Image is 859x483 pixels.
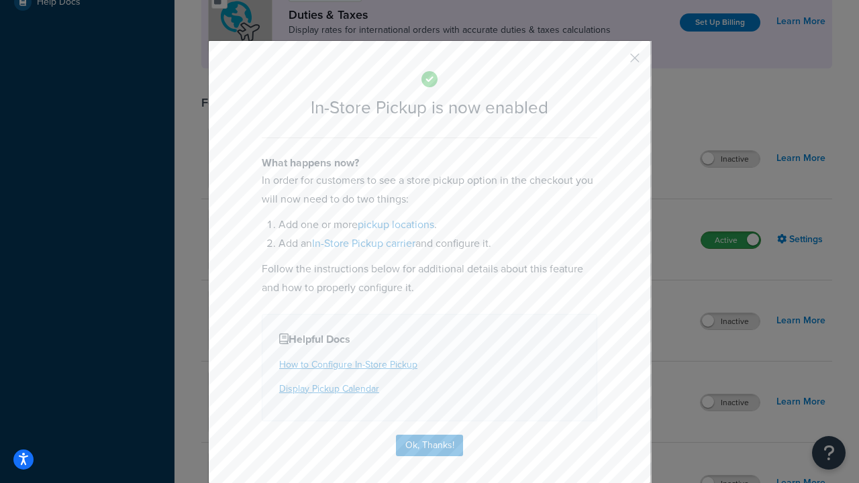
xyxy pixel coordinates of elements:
a: pickup locations [358,217,434,232]
li: Add one or more . [279,215,597,234]
h4: What happens now? [262,155,597,171]
h2: In-Store Pickup is now enabled [262,98,597,117]
a: Display Pickup Calendar [279,382,379,396]
button: Ok, Thanks! [396,435,463,456]
a: In-Store Pickup carrier [312,235,415,251]
li: Add an and configure it. [279,234,597,253]
p: Follow the instructions below for additional details about this feature and how to properly confi... [262,260,597,297]
h4: Helpful Docs [279,331,580,347]
p: In order for customers to see a store pickup option in the checkout you will now need to do two t... [262,171,597,209]
a: How to Configure In-Store Pickup [279,358,417,372]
